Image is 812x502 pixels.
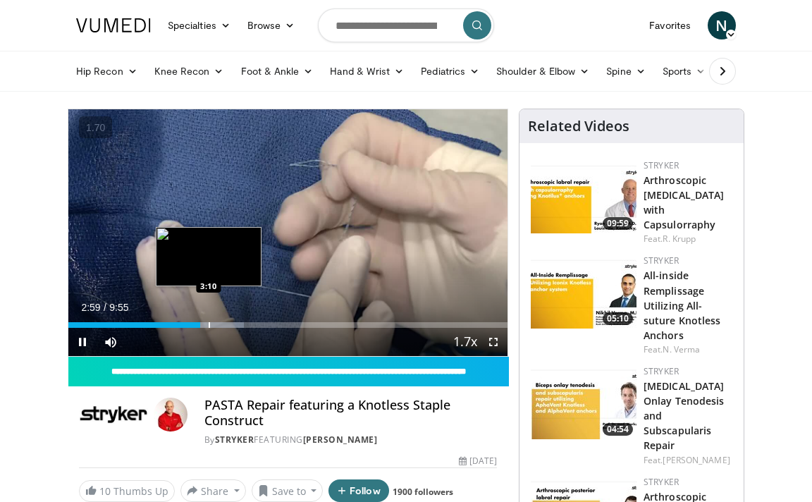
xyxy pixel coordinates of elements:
[644,233,732,245] div: Feat.
[528,118,629,135] h4: Related Videos
[109,302,128,313] span: 9:55
[156,227,262,286] img: image.jpeg
[81,302,100,313] span: 2:59
[79,480,175,502] a: 10 Thumbs Up
[644,269,721,341] a: All-inside Remplissage Utilizing All-suture Knotless Anchors
[99,484,111,498] span: 10
[68,328,97,356] button: Pause
[451,328,479,356] button: Playback Rate
[303,434,378,446] a: [PERSON_NAME]
[708,11,736,39] a: N
[68,57,146,85] a: Hip Recon
[644,454,732,467] div: Feat.
[644,159,679,171] a: Stryker
[663,233,696,245] a: R. Krupp
[603,217,633,230] span: 09:59
[663,343,700,355] a: N. Verma
[159,11,239,39] a: Specialties
[644,379,725,452] a: [MEDICAL_DATA] Onlay Tenodesis and Subscapularis Repair
[479,328,508,356] button: Fullscreen
[654,57,715,85] a: Sports
[79,398,148,431] img: Stryker
[104,302,106,313] span: /
[180,479,246,502] button: Share
[531,365,636,439] img: f0e53f01-d5db-4f12-81ed-ecc49cba6117.150x105_q85_crop-smart_upscale.jpg
[488,57,598,85] a: Shoulder & Elbow
[644,343,732,356] div: Feat.
[531,255,636,329] img: 0dbaa052-54c8-49be-8279-c70a6c51c0f9.150x105_q85_crop-smart_upscale.jpg
[68,109,508,356] video-js: Video Player
[598,57,653,85] a: Spine
[321,57,412,85] a: Hand & Wrist
[252,479,324,502] button: Save to
[644,173,724,231] a: Arthroscopic [MEDICAL_DATA] with Capsulorraphy
[154,398,187,431] img: Avatar
[318,8,494,42] input: Search topics, interventions
[393,486,453,498] a: 1900 followers
[663,454,730,466] a: [PERSON_NAME]
[531,159,636,233] img: c8a3b2cc-5bd4-4878-862c-e86fdf4d853b.150x105_q85_crop-smart_upscale.jpg
[239,11,304,39] a: Browse
[644,476,679,488] a: Stryker
[328,479,389,502] button: Follow
[603,423,633,436] span: 04:54
[68,322,508,328] div: Progress Bar
[644,365,679,377] a: Stryker
[412,57,488,85] a: Pediatrics
[233,57,322,85] a: Foot & Ankle
[603,312,633,325] span: 05:10
[531,255,636,329] a: 05:10
[204,434,497,446] div: By FEATURING
[76,18,151,32] img: VuMedi Logo
[531,159,636,233] a: 09:59
[146,57,233,85] a: Knee Recon
[97,328,125,356] button: Mute
[531,365,636,439] a: 04:54
[459,455,497,467] div: [DATE]
[644,255,679,267] a: Stryker
[641,11,699,39] a: Favorites
[215,434,254,446] a: Stryker
[204,398,497,428] h4: PASTA Repair featuring a Knotless Staple Construct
